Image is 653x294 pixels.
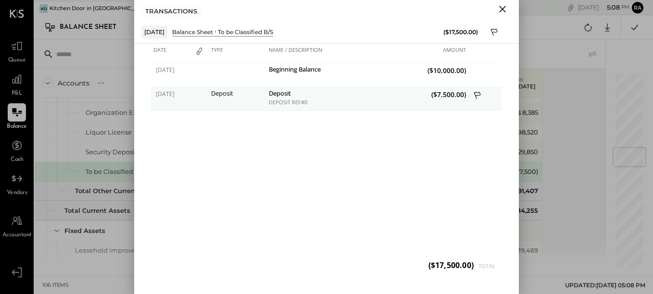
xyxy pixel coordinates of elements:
div: Fixed Assets [64,226,105,235]
div: Total Other Current Assets [75,186,162,196]
div: Deposit [211,90,264,97]
span: Vendors [7,189,27,197]
div: Machinery & Equipment [75,266,152,275]
span: Queue [8,56,26,65]
a: P&L [0,70,33,98]
div: 419,469 [509,246,538,255]
span: P&L [12,89,23,98]
div: 474,742 [509,266,538,275]
span: Cash [11,156,23,164]
a: Cash [0,136,33,164]
a: Queue [0,37,33,65]
span: [DATE] [156,66,187,74]
div: Balance Sheet [60,20,126,35]
span: ($17,500.00) [428,260,474,270]
div: Liquor License [86,128,132,137]
div: To be Classified B/S [86,167,145,176]
a: Accountant [0,212,33,240]
div: Amount [367,44,468,63]
span: Balance [7,122,27,131]
span: Accountant [2,231,32,240]
button: Last 6 months [130,21,233,34]
span: pm [621,4,629,11]
span: ($7,500.00) [370,90,466,99]
div: 8,385 [517,108,538,117]
div: Date [151,44,189,63]
div: 891,407 [509,186,538,196]
span: ($10,000.00) [370,66,466,75]
div: copy link [566,2,576,12]
button: Ra [632,2,643,13]
div: KD [39,4,48,13]
div: Type [209,44,266,63]
div: Beginning Balance [269,66,365,75]
span: UPDATED: [DATE] 05:08 PM [565,282,645,289]
div: [DATE] [578,3,629,12]
div: Kitchen Door in [GEOGRAPHIC_DATA] [50,5,150,12]
div: Total Current Assets [64,206,130,215]
div: Security Deposit [86,147,137,157]
div: ( 17,500 ) [510,167,538,176]
div: 914,255 [509,206,538,215]
div: Leasehold Improvements [75,246,156,255]
div: 106 items [42,282,69,289]
div: Name / Description [266,44,367,63]
div: Deposit [269,90,365,99]
span: $ [517,109,522,116]
div: 398,520 [509,128,538,137]
a: Balance [0,103,33,131]
div: Accounts [58,78,89,88]
a: Vendors [0,170,33,197]
span: Total [474,262,495,269]
div: DEPOSIT REF#0 [269,99,365,106]
div: Organization Expenses [86,108,159,117]
div: 29,850 [513,147,538,157]
span: 5 : 08 [601,3,620,12]
span: [DATE] [156,90,187,98]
